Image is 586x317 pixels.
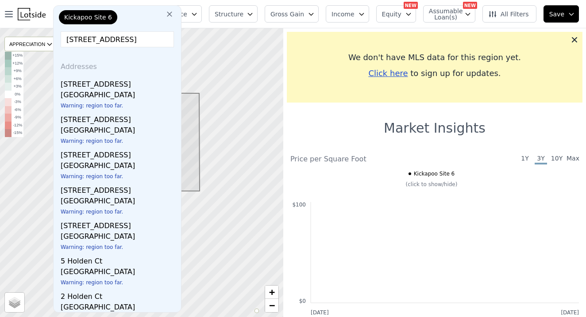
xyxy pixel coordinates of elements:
[61,125,177,137] div: [GEOGRAPHIC_DATA]
[561,309,579,316] text: [DATE]
[463,2,477,9] div: NEW
[64,13,112,22] span: Kickapoo Site 6
[61,244,177,252] div: Warning: region too far.
[12,52,23,60] td: +15%
[12,91,23,99] td: 0%
[12,98,23,106] td: -3%
[544,5,579,23] button: Save
[311,309,329,316] text: [DATE]
[269,286,275,298] span: +
[166,5,202,23] button: Price
[61,137,177,146] div: Warning: region too far.
[404,2,418,9] div: NEW
[535,154,547,164] span: 3Y
[551,154,563,164] span: 10Y
[265,5,319,23] button: Gross Gain
[12,114,23,122] td: -9%
[61,252,177,267] div: 5 Holden Ct
[290,154,435,164] div: Price per Square Foot
[209,5,258,23] button: Structure
[382,10,401,19] span: Equity
[265,299,278,312] a: Zoom out
[57,54,177,76] div: Addresses
[12,60,23,68] td: +12%
[12,122,23,130] td: -12%
[61,76,177,90] div: [STREET_ADDRESS]
[12,75,23,83] td: +6%
[18,8,46,20] img: Lotside
[482,5,536,23] button: All Filters
[294,51,575,64] div: We don't have MLS data for this region yet.
[270,10,304,19] span: Gross Gain
[265,286,278,299] a: Zoom in
[299,298,306,304] text: $0
[12,129,23,137] td: -15%
[61,267,177,279] div: [GEOGRAPHIC_DATA]
[61,217,177,231] div: [STREET_ADDRESS]
[215,10,243,19] span: Structure
[12,67,23,75] td: +9%
[326,5,369,23] button: Income
[61,173,177,182] div: Warning: region too far.
[284,181,579,188] div: (click to show/hide)
[567,154,579,164] span: Max
[423,5,475,23] button: Assumable Loan(s)
[61,288,177,302] div: 2 Holden Ct
[61,90,177,102] div: [GEOGRAPHIC_DATA]
[61,111,177,125] div: [STREET_ADDRESS]
[269,300,275,311] span: −
[61,279,177,288] div: Warning: region too far.
[332,10,355,19] span: Income
[61,196,177,208] div: [GEOGRAPHIC_DATA]
[549,10,564,19] span: Save
[488,10,529,19] span: All Filters
[61,160,177,173] div: [GEOGRAPHIC_DATA]
[429,8,457,20] span: Assumable Loan(s)
[519,154,531,164] span: 1Y
[61,182,177,196] div: [STREET_ADDRESS]
[294,67,575,80] div: to sign up for updates.
[61,208,177,217] div: Warning: region too far.
[61,302,177,314] div: [GEOGRAPHIC_DATA]
[61,31,174,47] input: Enter another location
[414,170,455,177] span: Kickapoo Site 6
[61,102,177,111] div: Warning: region too far.
[5,293,24,312] a: Layers
[12,83,23,91] td: +3%
[61,231,177,244] div: [GEOGRAPHIC_DATA]
[61,146,177,160] div: [STREET_ADDRESS]
[292,202,306,208] text: $100
[368,69,408,78] span: Click here
[12,106,23,114] td: -6%
[384,120,486,136] h1: Market Insights
[376,5,416,23] button: Equity
[4,37,56,51] div: APPRECIATION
